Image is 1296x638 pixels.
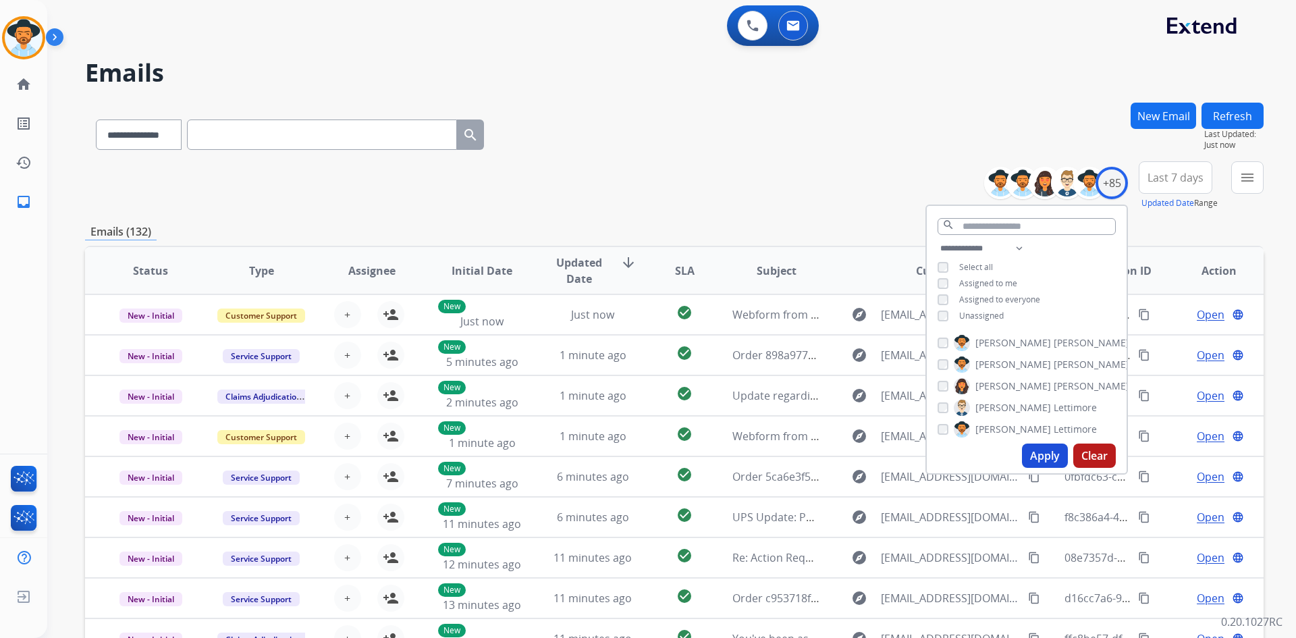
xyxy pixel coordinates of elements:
span: 2 minutes ago [446,395,518,410]
span: + [344,347,350,363]
span: [PERSON_NAME] [1054,358,1129,371]
mat-icon: person_add [383,469,399,485]
span: Updated Date [549,255,610,287]
mat-icon: content_copy [1138,552,1150,564]
img: avatar [5,19,43,57]
span: Webform from [EMAIL_ADDRESS][DOMAIN_NAME] on [DATE] [732,307,1038,322]
span: 1 minute ago [560,388,626,403]
span: + [344,388,350,404]
p: New [438,421,466,435]
mat-icon: language [1232,309,1244,321]
span: [PERSON_NAME] [975,401,1051,415]
span: Claims Adjudication [217,390,310,404]
span: 0fbfdc63-c7ec-495d-bd52-942d9063ff51 [1064,469,1264,484]
mat-icon: content_copy [1138,471,1150,483]
mat-icon: check_circle [676,386,693,402]
span: 7 minutes ago [446,476,518,491]
span: [PERSON_NAME] [975,336,1051,350]
span: + [344,509,350,525]
mat-icon: content_copy [1028,511,1040,523]
span: Service Support [223,552,300,566]
span: SLA [675,263,695,279]
span: Status [133,263,168,279]
span: New - Initial [119,349,182,363]
span: Just now [460,314,504,329]
mat-icon: language [1232,390,1244,402]
mat-icon: language [1232,471,1244,483]
mat-icon: content_copy [1138,309,1150,321]
span: 6 minutes ago [557,469,629,484]
mat-icon: content_copy [1028,592,1040,604]
span: Open [1197,469,1224,485]
span: Type [249,263,274,279]
th: Action [1153,247,1264,294]
p: New [438,300,466,313]
p: New [438,462,466,475]
span: 11 minutes ago [553,550,632,565]
span: [PERSON_NAME] [975,423,1051,436]
button: Apply [1022,444,1068,468]
span: Lettimore [1054,401,1097,415]
span: Last 7 days [1147,175,1204,180]
h2: Emails [85,59,1264,86]
span: [EMAIL_ADDRESS][DOMAIN_NAME] [881,347,1020,363]
span: 11 minutes ago [443,516,521,531]
mat-icon: check_circle [676,507,693,523]
span: Open [1197,388,1224,404]
span: d16cc7a6-9e04-435d-960a-2bff628242b1 [1064,591,1269,606]
span: Update regarding your fulfillment method for Service Order: 78b5684c-69c8-428b-b209-0577e841f8ff [732,388,1243,403]
span: Service Support [223,511,300,525]
span: [PERSON_NAME] [1054,379,1129,393]
span: Just now [571,307,614,322]
mat-icon: language [1232,349,1244,361]
mat-icon: language [1232,592,1244,604]
span: Order c953718f-8101-4fad-a95c-1bc3bb1a8ed8 [732,591,969,606]
mat-icon: person_add [383,347,399,363]
mat-icon: person_add [383,550,399,566]
mat-icon: list_alt [16,115,32,132]
span: [EMAIL_ADDRESS][DOMAIN_NAME] [881,469,1020,485]
span: 12 minutes ago [443,557,521,572]
span: Service Support [223,592,300,606]
span: New - Initial [119,471,182,485]
span: [EMAIL_ADDRESS][DOMAIN_NAME] [881,428,1020,444]
mat-icon: explore [851,307,867,323]
mat-icon: content_copy [1028,471,1040,483]
span: New - Initial [119,511,182,525]
mat-icon: check_circle [676,304,693,321]
button: + [334,382,361,409]
mat-icon: history [16,155,32,171]
button: Refresh [1201,103,1264,129]
mat-icon: explore [851,388,867,404]
span: + [344,550,350,566]
button: Clear [1073,444,1116,468]
span: Open [1197,509,1224,525]
button: Last 7 days [1139,161,1212,194]
span: 11 minutes ago [553,591,632,606]
mat-icon: person_add [383,428,399,444]
span: [EMAIL_ADDRESS][DOMAIN_NAME] [881,550,1020,566]
p: New [438,543,466,556]
mat-icon: check_circle [676,345,693,361]
span: New - Initial [119,592,182,606]
span: New - Initial [119,390,182,404]
span: 1 minute ago [560,348,626,363]
span: [PERSON_NAME] [975,358,1051,371]
span: 1 minute ago [560,429,626,444]
mat-icon: explore [851,428,867,444]
p: New [438,583,466,597]
div: +85 [1096,167,1128,199]
span: Assignee [348,263,396,279]
mat-icon: language [1232,430,1244,442]
span: [PERSON_NAME] [1054,336,1129,350]
mat-icon: check_circle [676,467,693,483]
p: 0.20.1027RC [1221,614,1282,630]
mat-icon: check_circle [676,588,693,604]
mat-icon: check_circle [676,548,693,564]
span: Assigned to everyone [959,294,1040,305]
span: New - Initial [119,309,182,323]
span: UPS Update: Package Scheduled for Delivery [DATE] [732,510,995,525]
span: + [344,307,350,323]
span: Open [1197,307,1224,323]
mat-icon: arrow_downward [620,255,637,271]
